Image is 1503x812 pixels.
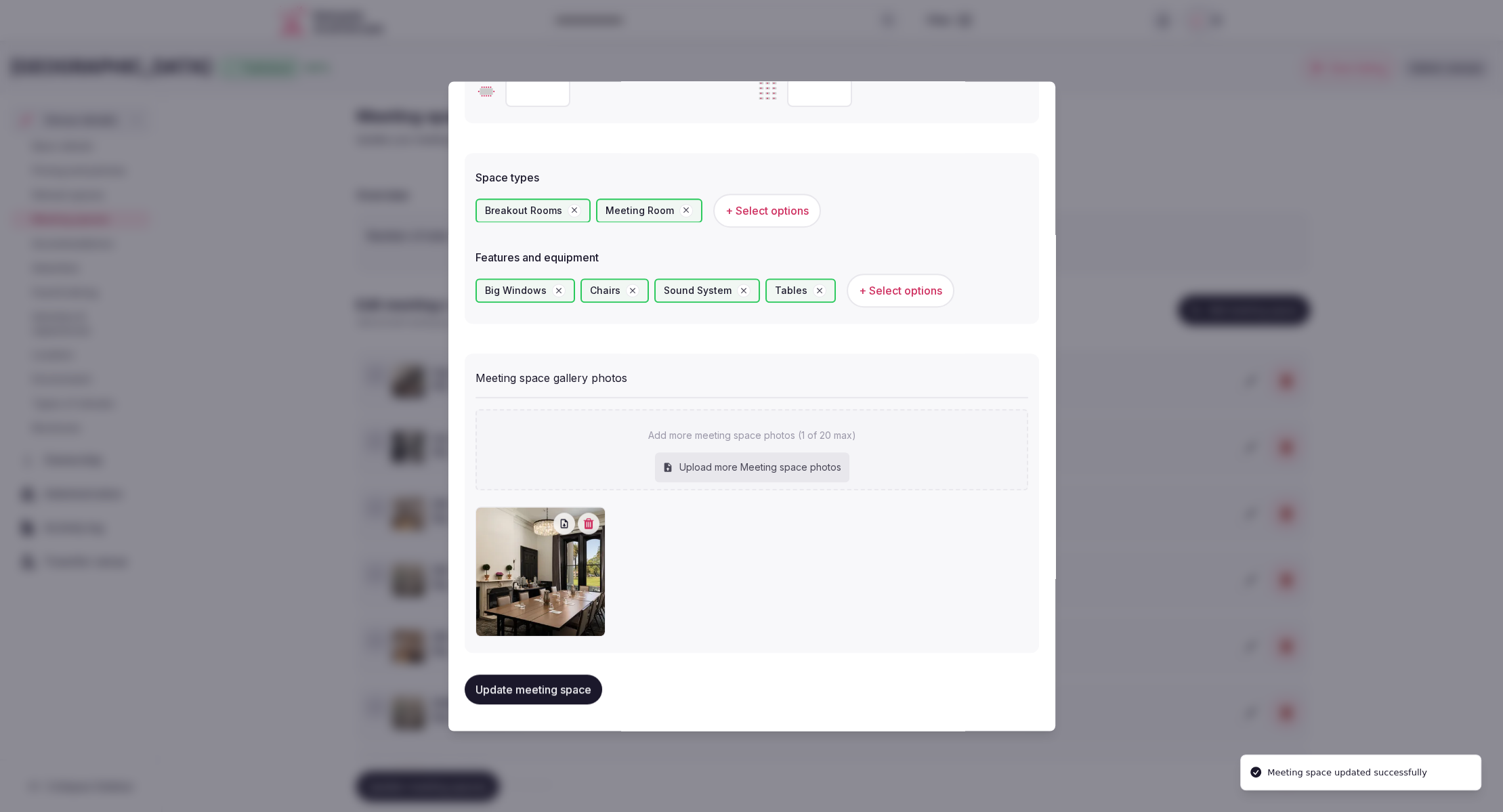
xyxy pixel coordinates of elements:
[654,452,849,482] div: Upload more Meeting space photos
[465,675,602,704] button: Update meeting space
[648,429,855,442] p: Add more meeting space photos (1 of 20 max)
[725,203,809,218] span: + Select options
[713,194,821,228] button: + Select options
[654,278,760,303] div: Sound System
[475,278,575,303] div: Big Windows
[476,507,605,636] img: RV-Silverado Resort and Spa-Inglenook.jpg
[475,198,591,223] div: Breakout Rooms
[475,364,1028,386] div: Meeting space gallery photos
[475,172,1028,183] label: Space types
[765,278,836,303] div: Tables
[847,274,954,307] button: + Select options
[580,278,649,303] div: Chairs
[859,283,942,298] span: + Select options
[475,252,1028,263] label: Features and equipment
[596,198,702,223] div: Meeting Room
